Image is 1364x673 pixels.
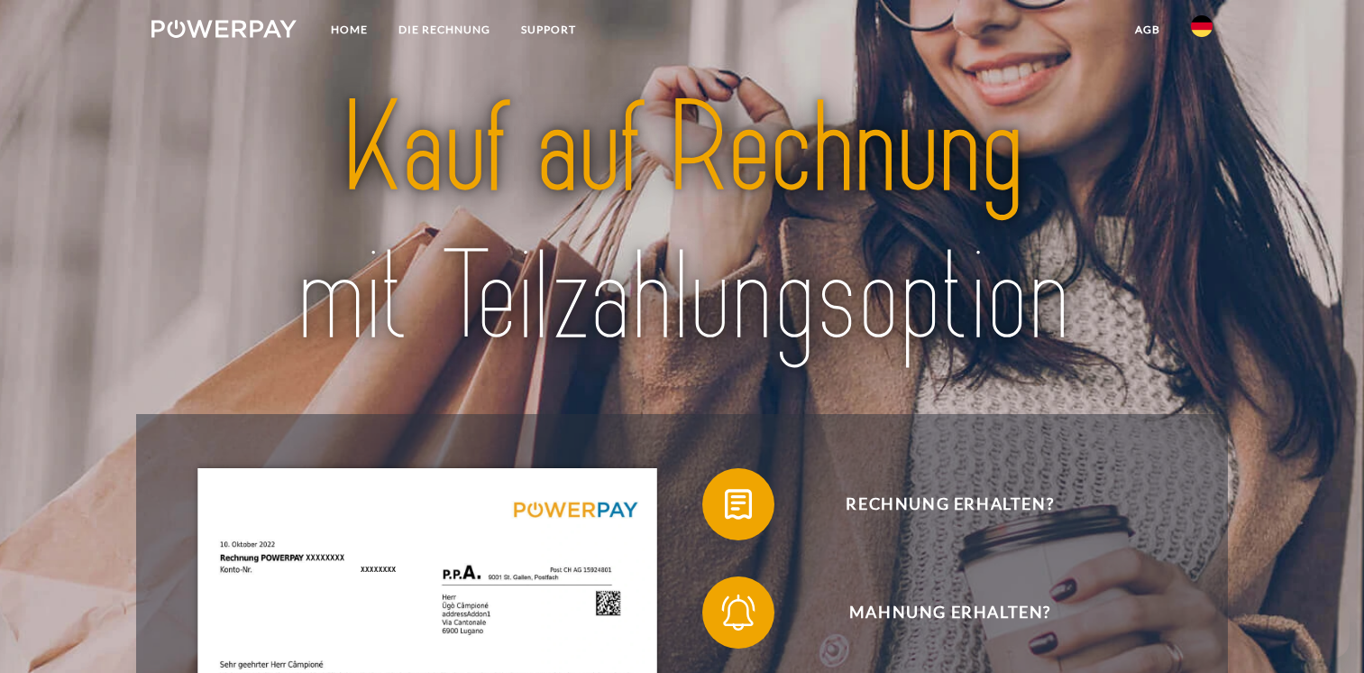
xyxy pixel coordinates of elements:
a: DIE RECHNUNG [383,14,506,46]
button: Mahnung erhalten? [702,576,1171,649]
iframe: Schaltfläche zum Öffnen des Messaging-Fensters [1292,601,1350,659]
span: Rechnung erhalten? [729,468,1171,540]
a: Home [316,14,383,46]
a: agb [1120,14,1176,46]
img: qb_bill.svg [716,482,761,527]
img: qb_bell.svg [716,590,761,635]
span: Mahnung erhalten? [729,576,1171,649]
button: Rechnung erhalten? [702,468,1171,540]
img: de [1191,15,1213,37]
a: SUPPORT [506,14,591,46]
img: logo-powerpay-white.svg [151,20,297,38]
img: title-powerpay_de.svg [204,68,1160,380]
